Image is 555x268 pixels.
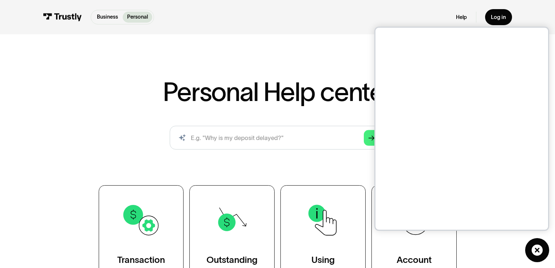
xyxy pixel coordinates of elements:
a: Help [456,14,467,21]
a: Personal [123,12,153,23]
h1: Personal Help center [163,79,392,105]
img: Trustly Logo [43,13,82,21]
p: Business [97,13,118,21]
a: Business [92,12,123,23]
p: Personal [127,13,148,21]
div: Log in [491,14,506,21]
form: Search [170,126,386,149]
input: search [170,126,386,149]
a: Log in [485,9,512,25]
